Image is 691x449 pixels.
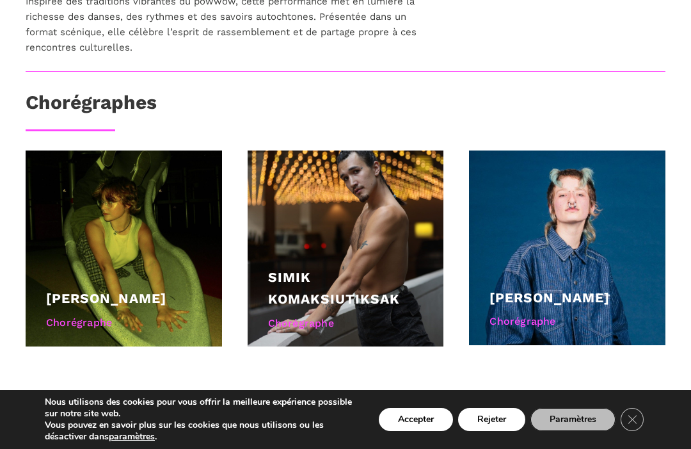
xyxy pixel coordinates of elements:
[458,408,525,431] button: Rejeter
[46,314,202,331] div: Chorégraphe
[45,420,356,443] p: Vous pouvez en savoir plus sur les cookies que nous utilisons ou les désactiver dans .
[379,408,453,431] button: Accepter
[530,408,616,431] button: Paramètres
[109,431,155,443] button: paramètres
[46,290,166,306] a: [PERSON_NAME]
[489,290,610,306] a: [PERSON_NAME]
[489,313,645,330] div: Chorégraphe
[45,396,356,420] p: Nous utilisons des cookies pour vous offrir la meilleure expérience possible sur notre site web.
[26,91,157,123] h3: Chorégraphes
[621,408,644,431] button: Close GDPR Cookie Banner
[268,315,424,332] div: Chorégraphe
[268,269,400,307] a: Simik Komaksiutiksak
